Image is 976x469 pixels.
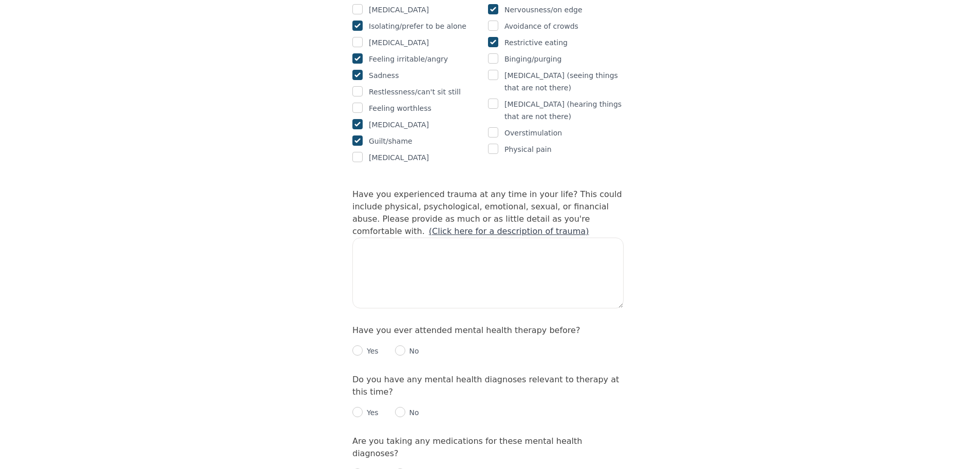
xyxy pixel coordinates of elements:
p: Yes [363,407,379,418]
p: Sadness [369,69,399,82]
p: [MEDICAL_DATA] (hearing things that are not there) [504,98,624,123]
p: Isolating/prefer to be alone [369,20,466,32]
label: Do you have any mental health diagnoses relevant to therapy at this time? [352,375,619,397]
p: [MEDICAL_DATA] (seeing things that are not there) [504,69,624,94]
a: (Click here for a description of trauma) [429,226,589,236]
p: Binging/purging [504,53,561,65]
p: Restlessness/can't sit still [369,86,461,98]
p: Feeling worthless [369,102,431,114]
p: No [405,346,419,356]
label: Have you ever attended mental health therapy before? [352,325,580,335]
p: Avoidance of crowds [504,20,578,32]
label: Are you taking any medications for these mental health diagnoses? [352,436,582,458]
p: Overstimulation [504,127,562,139]
p: Guilt/shame [369,135,412,147]
p: [MEDICAL_DATA] [369,4,429,16]
label: Have you experienced trauma at any time in your life? This could include physical, psychological,... [352,189,622,236]
p: [MEDICAL_DATA] [369,36,429,49]
p: No [405,407,419,418]
p: [MEDICAL_DATA] [369,151,429,164]
p: Restrictive eating [504,36,568,49]
p: Feeling irritable/angry [369,53,448,65]
p: Physical pain [504,143,552,155]
p: Yes [363,346,379,356]
p: Nervousness/on edge [504,4,583,16]
p: [MEDICAL_DATA] [369,119,429,131]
